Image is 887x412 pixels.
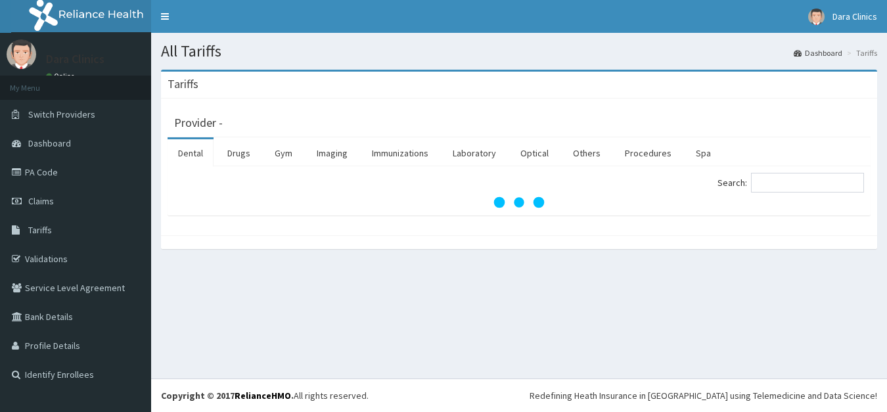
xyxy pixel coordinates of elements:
[614,139,682,167] a: Procedures
[844,47,877,58] li: Tariffs
[264,139,303,167] a: Gym
[751,173,864,193] input: Search:
[832,11,877,22] span: Dara Clinics
[28,224,52,236] span: Tariffs
[28,137,71,149] span: Dashboard
[28,195,54,207] span: Claims
[168,78,198,90] h3: Tariffs
[808,9,825,25] img: User Image
[717,173,864,193] label: Search:
[361,139,439,167] a: Immunizations
[217,139,261,167] a: Drugs
[174,117,223,129] h3: Provider -
[510,139,559,167] a: Optical
[306,139,358,167] a: Imaging
[161,43,877,60] h1: All Tariffs
[7,39,36,69] img: User Image
[28,108,95,120] span: Switch Providers
[530,389,877,402] div: Redefining Heath Insurance in [GEOGRAPHIC_DATA] using Telemedicine and Data Science!
[235,390,291,401] a: RelianceHMO
[151,378,887,412] footer: All rights reserved.
[161,390,294,401] strong: Copyright © 2017 .
[685,139,721,167] a: Spa
[46,53,104,65] p: Dara Clinics
[46,72,78,81] a: Online
[794,47,842,58] a: Dashboard
[562,139,611,167] a: Others
[442,139,507,167] a: Laboratory
[168,139,214,167] a: Dental
[493,176,545,229] svg: audio-loading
